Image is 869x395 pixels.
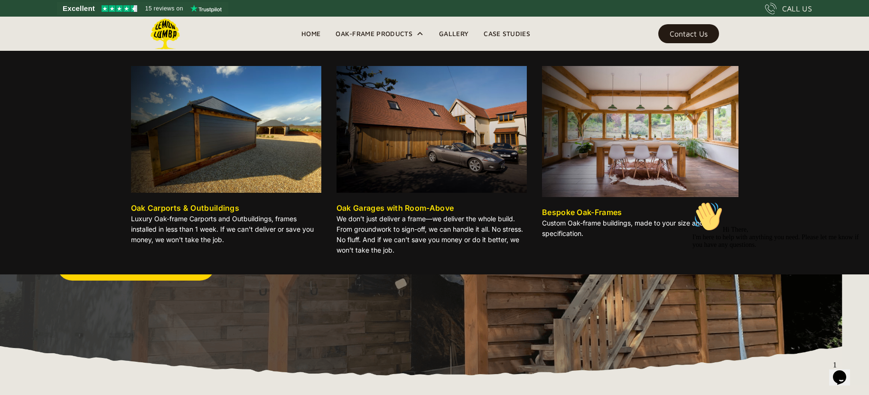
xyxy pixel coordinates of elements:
iframe: chat widget [829,357,860,386]
div: Contact Us [670,30,708,37]
img: :wave: [4,4,34,34]
div: Bespoke Oak-Frames [542,207,622,218]
span: Excellent [63,3,95,14]
div: 👋Hi There,I'm here to help with anything you need. Please let me know if you have any questions. [4,4,175,51]
p: Luxury Oak-frame Carports and Outbuildings, frames installed in less than 1 week. If we can't del... [131,214,321,245]
span: Hi There, I'm here to help with anything you need. Please let me know if you have any questions. [4,28,170,51]
div: CALL US [782,3,812,14]
div: Oak-Frame Products [336,28,412,39]
img: Trustpilot logo [190,5,222,12]
a: Oak Garages with Room-AboveWe don’t just deliver a frame—we deliver the whole build. From groundw... [336,66,527,259]
a: Contact Us [658,24,719,43]
img: Trustpilot 4.5 stars [102,5,137,12]
a: Case Studies [476,27,538,41]
iframe: chat widget [689,197,860,352]
div: Oak Carports & Outbuildings [131,202,240,214]
a: CALL US [765,3,812,14]
a: Oak Carports & OutbuildingsLuxury Oak-frame Carports and Outbuildings, frames installed in less t... [131,66,321,249]
a: Home [294,27,328,41]
p: We don’t just deliver a frame—we deliver the whole build. From groundwork to sign-off, we can han... [336,214,527,255]
p: Custom Oak-frame buildings, made to your size and specification. [542,218,738,239]
a: Gallery [431,27,476,41]
a: See Lemon Lumba reviews on Trustpilot [57,2,228,15]
a: Bespoke Oak-FramesCustom Oak-frame buildings, made to your size and specification. [542,66,738,243]
span: 15 reviews on [145,3,183,14]
div: Oak-Frame Products [328,17,431,51]
div: Oak Garages with Room-Above [336,202,454,214]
